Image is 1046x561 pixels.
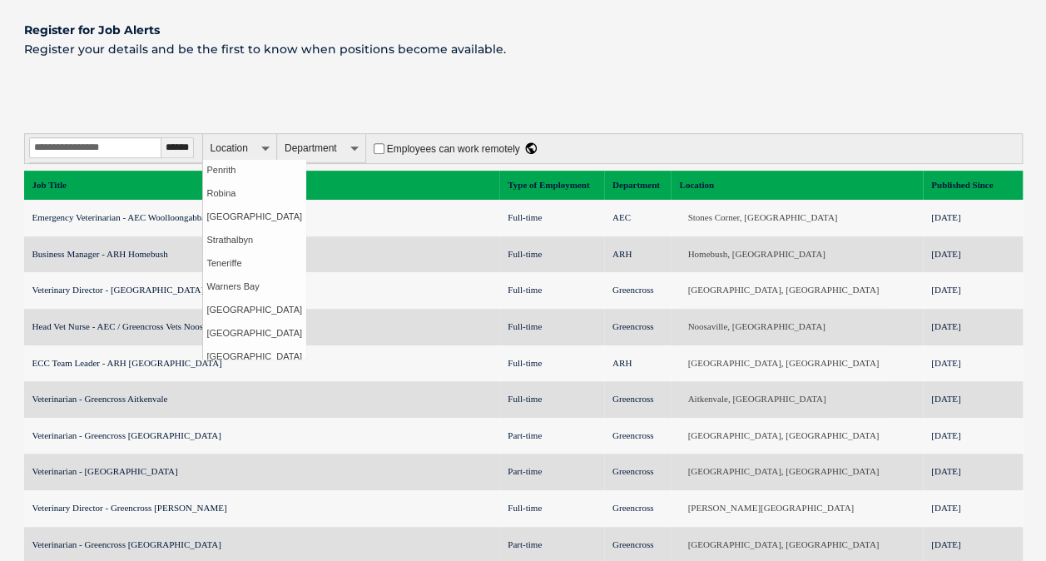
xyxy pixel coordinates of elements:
td: Part-time [499,418,604,454]
td: Full-time [499,309,604,345]
td: [DATE] [923,490,1022,527]
span: [GEOGRAPHIC_DATA] [203,348,317,365]
td: Veterinary Director - Greencross [PERSON_NAME] [24,490,500,527]
td: Full-time [499,200,604,236]
td: ARH [604,236,672,273]
td: [DATE] [923,272,1022,309]
td: Greencross [604,381,672,418]
td: [DATE] [923,236,1022,273]
span: Strathalbyn [203,231,307,248]
td: Part-time [499,454,604,490]
td: Full-time [499,345,604,382]
span: [GEOGRAPHIC_DATA] [203,301,317,318]
td: Full-time [499,236,604,273]
td: ECC Team Leader - ARH [GEOGRAPHIC_DATA] [24,345,500,382]
td: AEC [604,200,672,236]
td: Greencross [604,418,672,454]
td: Greencross [604,454,672,490]
td: ARH [604,345,672,382]
nobr: Job Title [32,180,67,190]
td: [DATE] [923,381,1022,418]
span: Warners Bay [203,278,307,295]
span: Teneriffe [203,255,307,271]
nobr: Published Since [931,180,993,190]
td: Veterinarian - [GEOGRAPHIC_DATA] [24,454,500,490]
nobr: Location [679,180,714,190]
td: Full-time [499,381,604,418]
span: Robina [203,185,307,201]
td: [DATE] [923,454,1022,490]
td: Greencross [604,272,672,309]
nobr: Type of Employment [508,180,589,190]
td: Greencross [604,490,672,527]
p: Register your details and be the first to know when positions become available. [24,21,1023,59]
strong: Register for Job Alerts [24,22,160,37]
nobr: Department [612,180,660,190]
span: Department [276,134,365,163]
td: [DATE] [923,418,1022,454]
span: [GEOGRAPHIC_DATA] [203,208,317,225]
span: Penrith [203,161,307,178]
td: Business Manager - ARH Homebush [24,236,500,273]
td: [DATE] [923,345,1022,382]
label: Employees can work remotely [384,143,537,155]
td: Greencross [604,309,672,345]
span: Location [202,134,276,163]
td: Emergency Veterinarian - AEC Woolloongabba [24,200,500,236]
td: [DATE] [923,200,1022,236]
input: Filter by title, expertise [29,137,161,158]
td: Full-time [499,490,604,527]
span: [GEOGRAPHIC_DATA] [203,325,317,341]
td: Veterinarian - Greencross Aitkenvale [24,381,500,418]
iframe: Notify me of jobs [24,78,1023,113]
td: Head Vet Nurse - AEC / Greencross Vets Noosa [24,309,500,345]
td: [DATE] [923,309,1022,345]
td: Veterinary Director - [GEOGRAPHIC_DATA] [GEOGRAPHIC_DATA] [24,272,500,309]
td: Full-time [499,272,604,309]
td: Veterinarian - Greencross [GEOGRAPHIC_DATA] [24,418,500,454]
